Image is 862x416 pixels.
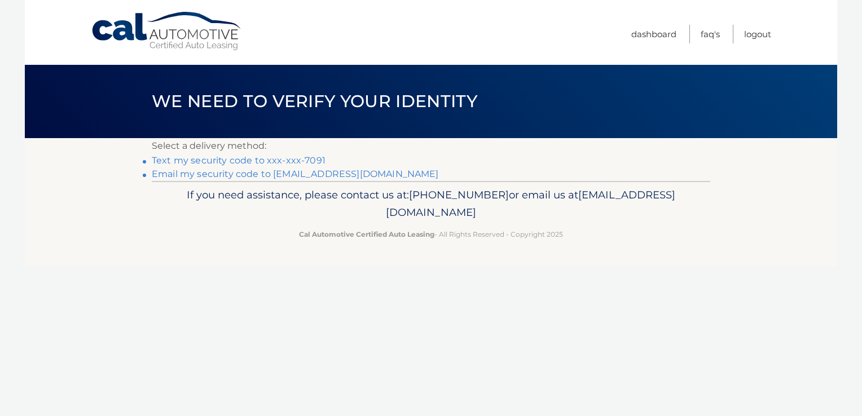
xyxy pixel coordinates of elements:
p: Select a delivery method: [152,138,710,154]
a: Logout [744,25,771,43]
a: Dashboard [631,25,676,43]
p: - All Rights Reserved - Copyright 2025 [159,228,703,240]
a: Text my security code to xxx-xxx-7091 [152,155,326,166]
strong: Cal Automotive Certified Auto Leasing [299,230,434,238]
span: [PHONE_NUMBER] [409,188,509,201]
p: If you need assistance, please contact us at: or email us at [159,186,703,222]
a: Email my security code to [EMAIL_ADDRESS][DOMAIN_NAME] [152,169,439,179]
a: FAQ's [701,25,720,43]
a: Cal Automotive [91,11,243,51]
span: We need to verify your identity [152,91,477,112]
